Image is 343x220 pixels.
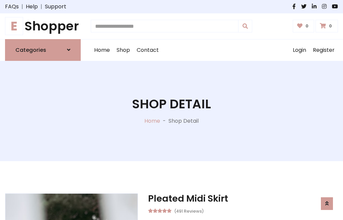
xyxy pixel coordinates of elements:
[5,3,19,11] a: FAQs
[19,3,26,11] span: |
[5,39,81,61] a: Categories
[160,117,168,125] p: -
[289,39,310,61] a: Login
[144,117,160,125] a: Home
[293,20,315,32] a: 0
[15,47,46,53] h6: Categories
[304,23,310,29] span: 0
[174,207,204,215] small: (491 Reviews)
[5,19,81,34] a: EShopper
[5,17,23,35] span: E
[26,3,38,11] a: Help
[133,39,162,61] a: Contact
[316,20,338,32] a: 0
[91,39,113,61] a: Home
[132,97,211,112] h1: Shop Detail
[310,39,338,61] a: Register
[5,19,81,34] h1: Shopper
[327,23,334,29] span: 0
[38,3,45,11] span: |
[113,39,133,61] a: Shop
[168,117,199,125] p: Shop Detail
[45,3,66,11] a: Support
[148,193,338,204] h3: Pleated Midi Skirt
